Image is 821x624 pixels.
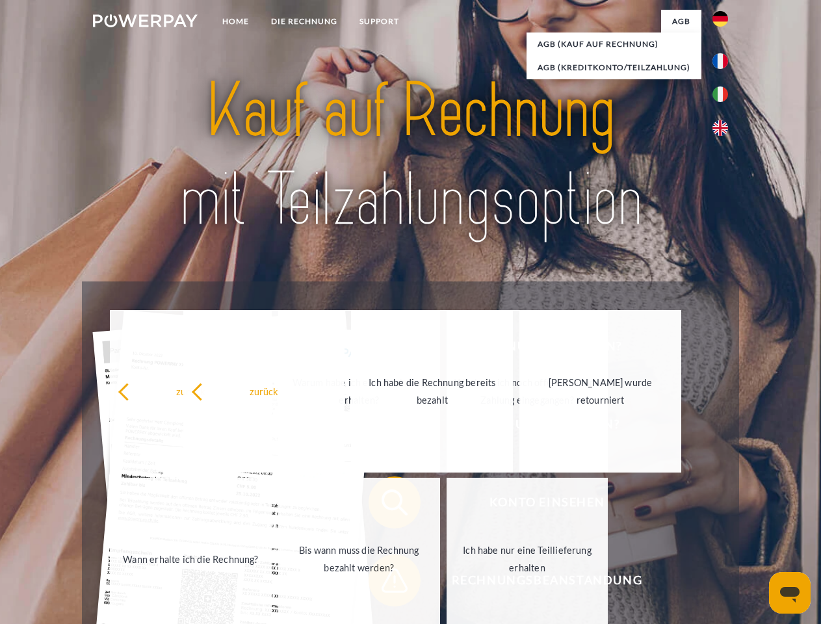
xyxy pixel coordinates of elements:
[712,53,728,69] img: fr
[93,14,198,27] img: logo-powerpay-white.svg
[712,86,728,102] img: it
[211,10,260,33] a: Home
[527,56,701,79] a: AGB (Kreditkonto/Teilzahlung)
[661,10,701,33] a: agb
[712,120,728,136] img: en
[118,550,264,567] div: Wann erhalte ich die Rechnung?
[454,541,601,577] div: Ich habe nur eine Teillieferung erhalten
[191,382,337,400] div: zurück
[527,374,673,409] div: [PERSON_NAME] wurde retourniert
[527,32,701,56] a: AGB (Kauf auf Rechnung)
[348,10,410,33] a: SUPPORT
[260,10,348,33] a: DIE RECHNUNG
[118,382,264,400] div: zurück
[769,572,811,614] iframe: Schaltfläche zum Öffnen des Messaging-Fensters
[124,62,697,249] img: title-powerpay_de.svg
[712,11,728,27] img: de
[359,374,505,409] div: Ich habe die Rechnung bereits bezahlt
[286,541,432,577] div: Bis wann muss die Rechnung bezahlt werden?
